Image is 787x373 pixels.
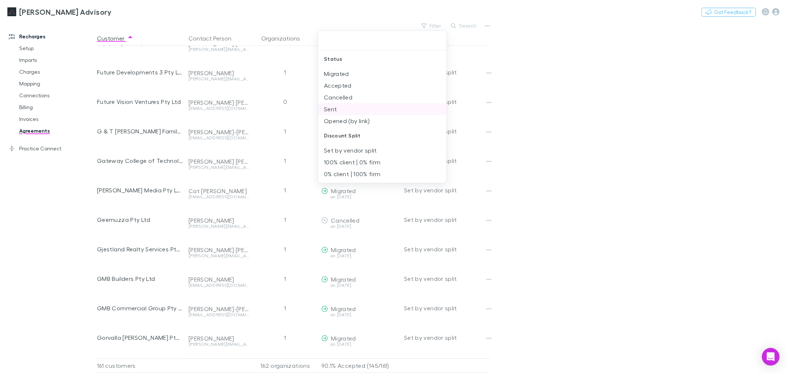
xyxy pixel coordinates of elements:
li: 0% client | 100% firm [318,168,446,180]
li: Set by vendor split [318,144,446,156]
div: Status [318,50,446,68]
li: Opened (by link) [318,115,446,127]
div: Discount Split [318,127,446,144]
li: Accepted [318,80,446,91]
li: Sent [318,103,446,115]
li: Cancelled [318,91,446,103]
div: Open Intercom Messenger [762,348,780,366]
li: Migrated [318,68,446,80]
li: 100% client | 0% firm [318,156,446,168]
